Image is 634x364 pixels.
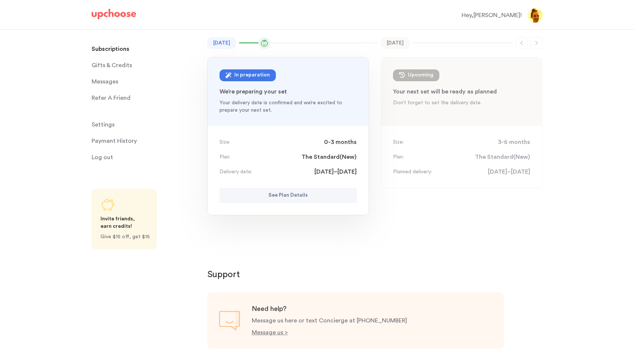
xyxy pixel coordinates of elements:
a: Log out [92,150,198,165]
p: See Plan Details [268,191,308,200]
a: UpChoose [92,9,136,23]
p: Plan: [219,153,230,161]
span: 0-3 months [324,138,357,147]
div: Hey, [PERSON_NAME] ! [462,11,522,20]
div: In preparation [234,71,270,80]
p: Delivery date: [219,168,252,176]
a: Refer A Friend [92,91,198,105]
span: Messages [92,74,118,89]
span: [DATE]–[DATE] [488,167,530,176]
span: Settings [92,117,115,132]
a: Share UpChoose [92,188,157,249]
span: Log out [92,150,113,165]
p: Message us here or text Concierge at [PHONE_NUMBER] [252,316,407,325]
span: The Standard ( New ) [475,153,530,161]
a: Messages [92,74,198,89]
button: See Plan Details [219,188,357,203]
img: UpChoose [92,9,136,19]
span: 3-6 months [498,138,530,147]
p: Your next set will be ready as planned [393,87,530,96]
p: Don’t forget to set the delivery date. [393,99,530,106]
a: Gifts & Credits [92,58,198,73]
a: Payment History [92,134,198,148]
p: Planned delivery: [393,168,432,176]
span: [DATE]–[DATE] [314,167,357,176]
p: Support [207,269,542,281]
p: Your delivery date is confirmed and we’re excited to prepare your next set. [219,99,357,114]
a: Subscriptions [92,42,198,56]
p: Size: [219,138,230,146]
span: The Standard ( New ) [301,153,357,161]
p: Size: [393,138,404,146]
a: Message us > [252,329,288,335]
p: Plan: [393,153,404,161]
time: [DATE] [381,37,410,49]
span: Gifts & Credits [92,58,132,73]
p: Subscriptions [92,42,129,56]
div: Upcoming [408,71,433,80]
p: We’re preparing your set [219,87,357,96]
time: [DATE] [207,37,236,49]
p: Payment History [92,134,137,148]
a: Settings [92,117,198,132]
p: Refer A Friend [92,91,131,105]
p: Need help? [252,304,407,313]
